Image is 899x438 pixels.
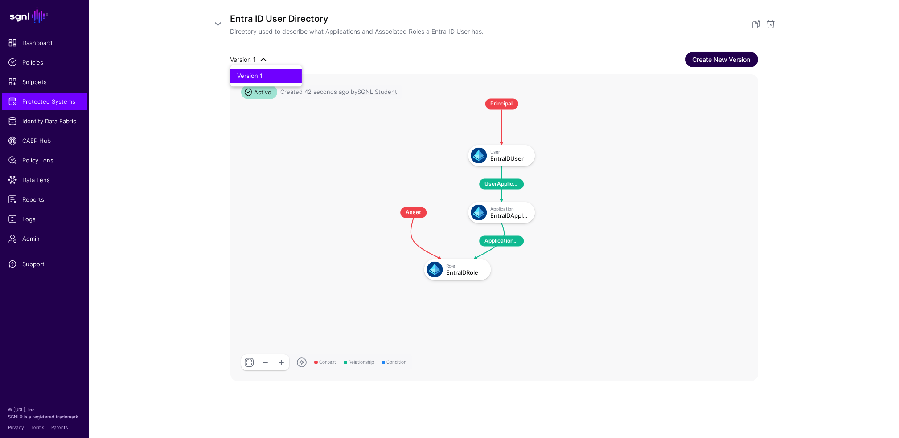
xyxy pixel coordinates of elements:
span: CAEP Hub [8,136,81,145]
a: Patents [51,425,68,430]
span: Dashboard [8,38,81,47]
div: EntraIDUser [490,155,529,162]
button: Version 1 [230,69,302,83]
span: Snippets [8,77,81,86]
span: Version 1 [238,72,263,79]
img: svg+xml;base64,PHN2ZyB3aWR0aD0iNjQiIGhlaWdodD0iNjQiIHZpZXdCb3g9IjAgMCA2NCA2NCIgZmlsbD0ibm9uZSIgeG... [471,147,487,163]
div: EntraIDRole [446,269,484,276]
div: Role [446,263,484,268]
span: ApplicationRole [479,235,524,246]
span: Policies [8,58,81,67]
p: SGNL® is a registered trademark [8,413,81,420]
span: Data Lens [8,175,81,184]
a: Reports [2,191,87,208]
app-identifier: SGNL Student [358,88,398,95]
h5: Entra ID User Directory [230,12,740,26]
div: Application [490,206,529,211]
span: Relationship [344,359,374,365]
a: SGNL [5,5,84,25]
span: Reports [8,195,81,204]
span: Principal [485,98,518,109]
img: svg+xml;base64,PHN2ZyB3aWR0aD0iNjQiIGhlaWdodD0iNjQiIHZpZXdCb3g9IjAgMCA2NCA2NCIgZmlsbD0ibm9uZSIgeG... [427,261,443,277]
a: Privacy [8,425,24,430]
div: User [490,149,529,154]
span: Active [241,85,277,99]
a: Protected Systems [2,93,87,110]
a: Identity Data Fabric [2,112,87,130]
span: Admin [8,234,81,243]
a: CAEP Hub [2,132,87,150]
div: EntraIDApplication [490,212,529,219]
a: Policy Lens [2,151,87,169]
span: Logs [8,215,81,223]
span: Asset [400,207,427,218]
a: Dashboard [2,34,87,52]
span: Version 1 [230,56,256,63]
span: Condition [382,359,407,365]
p: © [URL], Inc [8,406,81,413]
span: Policy Lens [8,156,81,165]
a: Data Lens [2,171,87,189]
span: UserApplication [479,178,524,189]
a: Snippets [2,73,87,91]
a: Create New Version [685,52,758,67]
a: Policies [2,53,87,71]
div: Created 42 seconds ago by [281,88,398,97]
span: Context [314,359,337,365]
a: Terms [31,425,44,430]
span: Support [8,260,81,268]
span: Identity Data Fabric [8,117,81,126]
p: Directory used to describe what Applications and Associated Roles a Entra ID User has. [230,27,740,36]
a: Admin [2,230,87,247]
img: svg+xml;base64,PHN2ZyB3aWR0aD0iNjQiIGhlaWdodD0iNjQiIHZpZXdCb3g9IjAgMCA2NCA2NCIgZmlsbD0ibm9uZSIgeG... [471,204,487,220]
span: Protected Systems [8,97,81,106]
a: Logs [2,210,87,228]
